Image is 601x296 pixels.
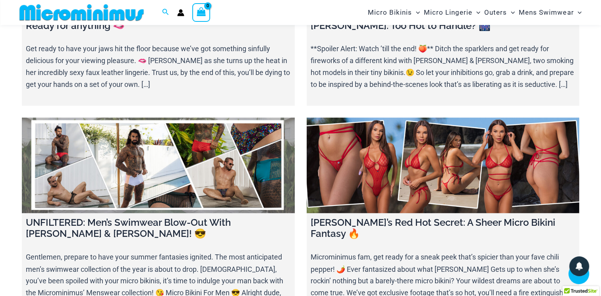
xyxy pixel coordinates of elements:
span: Outers [484,2,507,23]
h4: UNFILTERED: Men’s Swimwear Blow-Out With [PERSON_NAME] & [PERSON_NAME]! 😎 [26,217,291,240]
a: View Shopping Cart, empty [192,3,211,21]
a: OutersMenu ToggleMenu Toggle [482,2,517,23]
span: Menu Toggle [412,2,420,23]
span: Micro Bikinis [368,2,412,23]
p: Get ready to have your jaws hit the floor because we’ve got something sinfully delicious for your... [26,43,291,90]
a: Micro LingerieMenu ToggleMenu Toggle [422,2,482,23]
a: Mens SwimwearMenu ToggleMenu Toggle [517,2,584,23]
a: Account icon link [177,9,184,16]
span: Menu Toggle [507,2,515,23]
img: MM SHOP LOGO FLAT [16,4,147,21]
a: Search icon link [162,8,169,17]
p: **Spoiler Alert: Watch ’till the end! 🍑** Ditch the sparklers and get ready for fireworks of a di... [311,43,576,90]
nav: Site Navigation [365,1,585,24]
a: Micro BikinisMenu ToggleMenu Toggle [366,2,422,23]
a: Tayla’s Red Hot Secret: A Sheer Micro Bikini Fantasy 🔥 [307,117,580,213]
span: Micro Lingerie [424,2,472,23]
span: Menu Toggle [472,2,480,23]
a: UNFILTERED: Men’s Swimwear Blow-Out With Jay & Steven! 😎 [22,117,295,213]
span: Mens Swimwear [519,2,574,23]
span: Menu Toggle [574,2,582,23]
h4: [PERSON_NAME]’s Red Hot Secret: A Sheer Micro Bikini Fantasy 🔥 [311,217,576,240]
